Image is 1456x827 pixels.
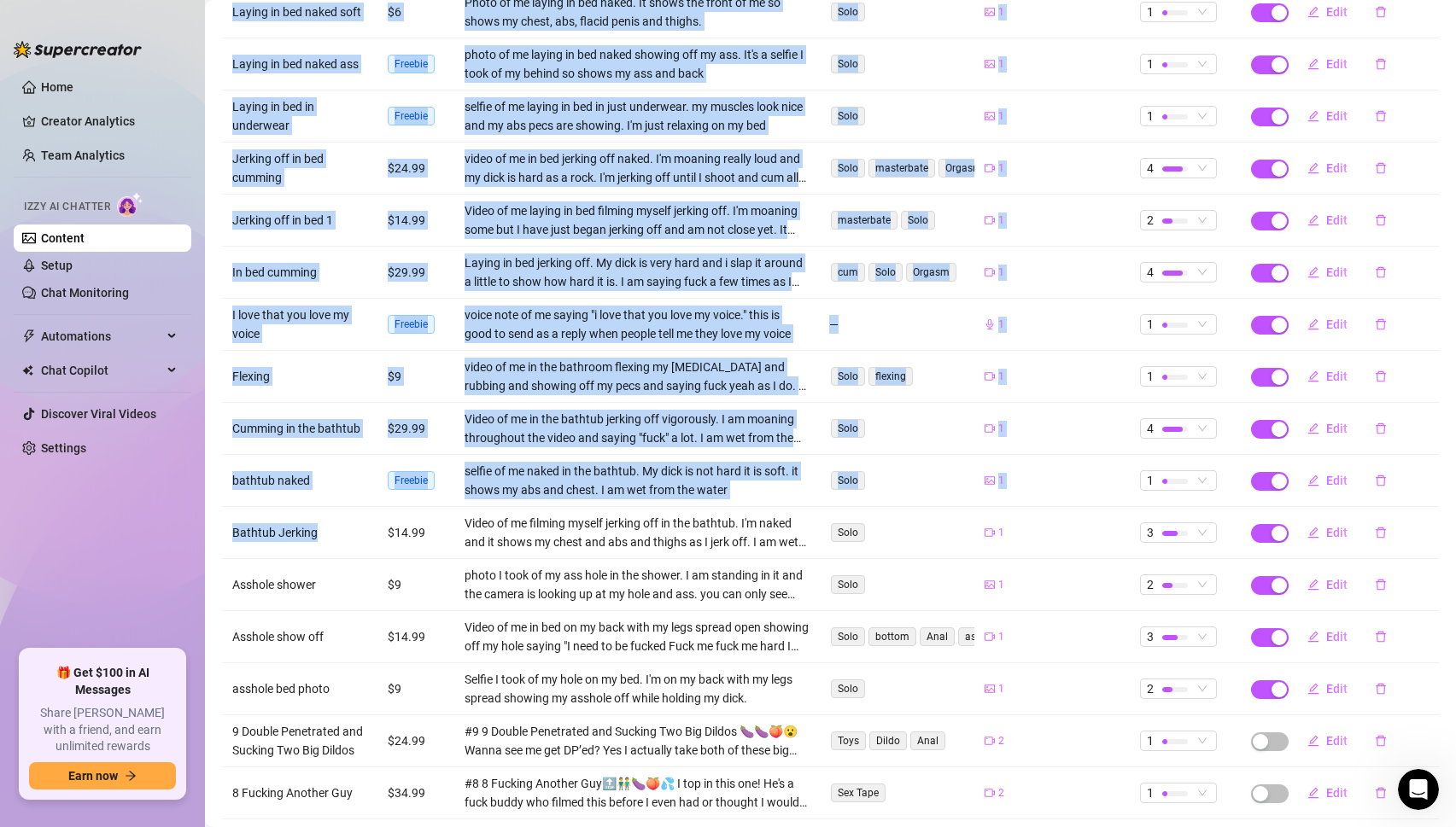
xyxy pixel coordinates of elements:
[819,299,974,351] td: —
[868,627,916,646] span: bottom
[831,783,886,802] span: Sex Tape
[41,80,73,94] a: Home
[1147,471,1154,490] span: 1
[1361,623,1400,650] button: delete
[49,9,76,37] img: Profile image for Ella
[868,263,903,282] span: Solo
[465,722,810,760] div: #9 9 Double Penetrated and Sucking Two Big Dildos 🍆🍆🍑😮 Wanna see me get DP’ed? Yes I actually tak...
[125,770,137,782] span: arrow-right
[1147,523,1154,542] span: 3
[388,55,435,73] span: Freebie
[1375,683,1387,695] span: delete
[377,507,454,559] td: $14.99
[293,552,320,579] button: Send a message…
[1375,579,1387,591] span: delete
[1307,579,1319,591] span: edit
[465,97,810,135] div: selfie of me laying in bed in just underwear. my muscles look nice and my abs pecs are showing. I...
[1361,519,1400,546] button: delete
[998,577,1004,593] span: 1
[1326,109,1348,123] span: Edit
[998,160,1004,177] span: 1
[1326,734,1348,748] span: Edit
[41,441,86,455] a: Settings
[985,736,995,746] span: video-camera
[1361,311,1400,338] button: delete
[1307,527,1319,539] span: edit
[985,579,995,590] span: picture
[14,41,142,58] img: logo-BBDzfeDw.svg
[377,559,454,611] td: $9
[985,423,995,434] span: video-camera
[1307,214,1319,226] span: edit
[1294,675,1361,702] button: Edit
[1307,6,1319,18] span: edit
[1398,769,1439,810] iframe: Intercom live chat
[222,611,377,663] td: Asshole show off
[1307,58,1319,70] span: edit
[1307,787,1319,799] span: edit
[1147,263,1154,282] span: 4
[29,762,176,789] button: Earn nowarrow-right
[985,788,995,798] span: video-camera
[1326,630,1348,644] span: Edit
[222,715,377,767] td: 9 Double Penetrated and Sucking Two Big Dildos
[24,199,110,215] span: Izzy AI Chatter
[1375,318,1387,330] span: delete
[1294,154,1361,182] button: Edit
[465,566,810,603] div: photo I took of my ass hole in the shower. I am standing in it and the camera is looking up at my...
[831,471,865,490] span: Solo
[1375,370,1387,382] span: delete
[831,575,865,594] span: Solo
[81,559,95,573] button: Gif picker
[108,559,122,573] button: Start recording
[51,380,68,397] img: Profile image for Ella
[985,319,995,329] span: audio
[1147,679,1154,698] span: 2
[1375,214,1387,226] span: delete
[222,351,377,403] td: Flexing
[1307,162,1319,174] span: edit
[1294,363,1361,390] button: Edit
[1294,779,1361,807] button: Edit
[465,410,810,447] div: Video of me in the bathtub jerking off vigorously. I am moaning throughout the video and saying "...
[222,247,377,299] td: In bed cumming
[465,618,810,655] div: Video of me in bed on my back with my legs spread open showing off my hole saying "I need to be f...
[920,627,955,646] span: Anal
[1361,675,1400,702] button: delete
[1326,370,1348,383] span: Edit
[377,143,454,195] td: $24.99
[1375,422,1387,434] span: delete
[1307,370,1319,382] span: edit
[15,523,327,552] textarea: Message…
[54,559,67,573] button: Emoji picker
[22,329,36,343] span: thunderbolt
[831,3,865,21] span: Solo
[831,627,865,646] span: Solo
[831,263,865,282] span: cum
[831,107,865,125] span: Solo
[1326,786,1348,800] span: Edit
[831,159,865,178] span: Solo
[985,267,995,277] span: video-camera
[22,364,33,376] img: Chat Copilot
[1361,259,1400,286] button: delete
[1294,623,1361,650] button: Edit
[1307,631,1319,643] span: edit
[27,427,266,594] div: Hi there, please share the fan’s username ID, the name of the bundle [PERSON_NAME] sent, and the ...
[985,59,995,69] span: picture
[1361,50,1400,78] button: delete
[1375,58,1387,70] span: delete
[1375,266,1387,278] span: delete
[1147,575,1154,594] span: 2
[377,351,454,403] td: $9
[388,315,435,334] span: Freebie
[1307,683,1319,695] span: edit
[868,159,935,178] span: masterbate
[1294,415,1361,442] button: Edit
[1361,363,1400,390] button: delete
[377,767,454,819] td: $34.99
[1147,315,1154,334] span: 1
[998,265,1004,281] span: 1
[14,416,328,642] div: Ella says…
[41,231,85,245] a: Content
